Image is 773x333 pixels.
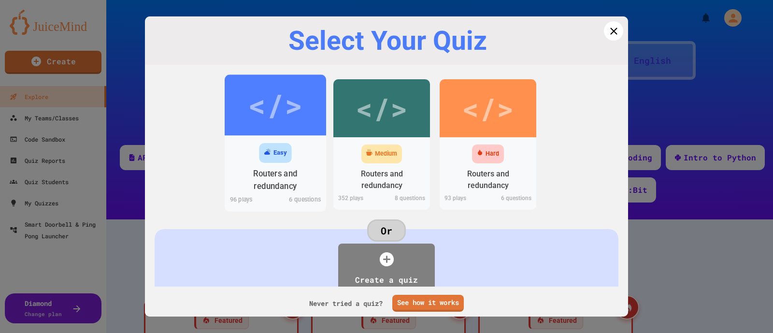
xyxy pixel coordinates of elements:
div: Select Your Quiz [159,26,616,56]
div: 6 questions [275,195,326,206]
span: Never tried a quiz? [309,298,383,308]
div: Routers and redundancy [232,168,319,192]
div: </> [248,83,302,129]
div: </> [356,87,408,130]
div: Easy [273,148,286,158]
div: Routers and redundancy [341,168,423,191]
div: Routers and redundancy [447,168,529,191]
div: Hard [486,149,499,159]
div: Or [367,219,406,242]
iframe: chat widget [732,294,763,323]
div: 93 play s [440,194,488,205]
div: 6 questions [488,194,536,205]
div: 96 play s [225,195,275,206]
div: 8 questions [382,194,430,205]
div: Medium [375,149,397,159]
div: 352 play s [333,194,382,205]
div: </> [462,87,514,130]
a: See how it works [392,295,464,312]
div: Create a quiz [348,270,425,290]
